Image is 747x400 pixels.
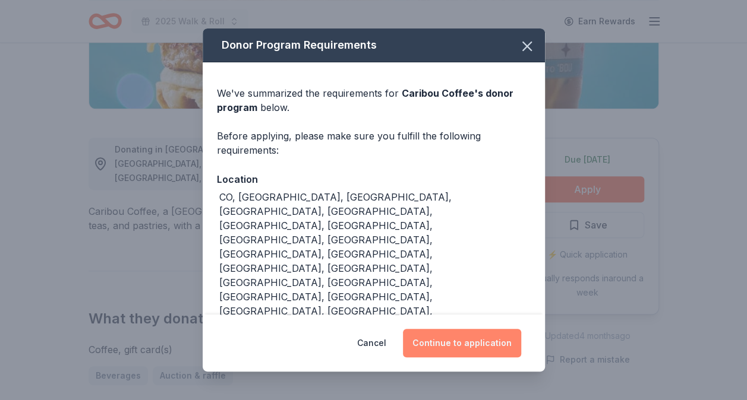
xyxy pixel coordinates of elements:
[217,172,531,187] div: Location
[357,329,386,357] button: Cancel
[219,190,531,332] div: CO, [GEOGRAPHIC_DATA], [GEOGRAPHIC_DATA], [GEOGRAPHIC_DATA], [GEOGRAPHIC_DATA], [GEOGRAPHIC_DATA]...
[403,329,521,357] button: Continue to application
[217,129,531,157] div: Before applying, please make sure you fulfill the following requirements:
[203,28,545,62] div: Donor Program Requirements
[217,86,531,115] div: We've summarized the requirements for below.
